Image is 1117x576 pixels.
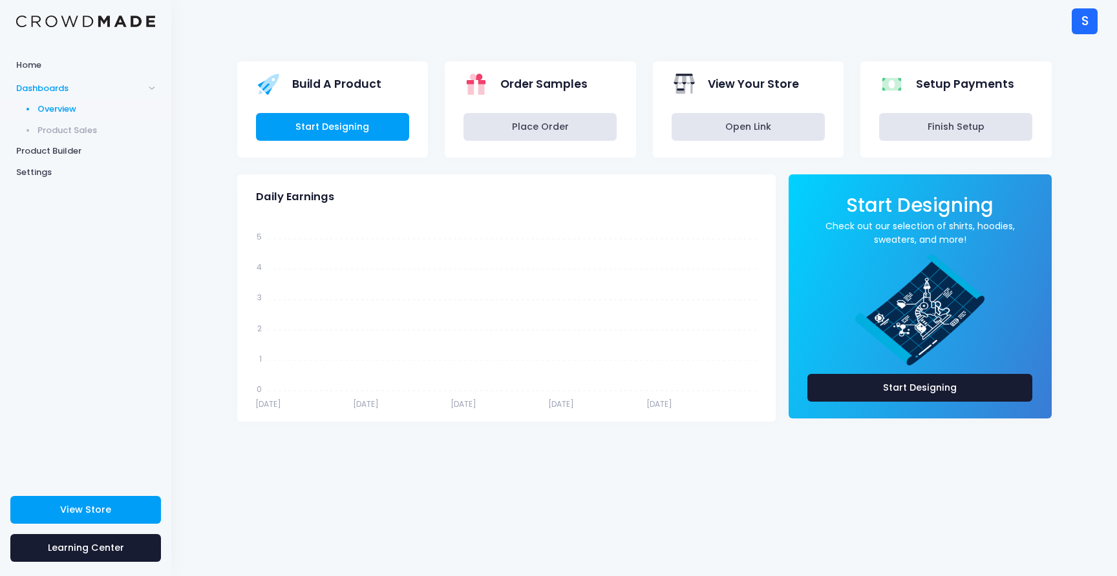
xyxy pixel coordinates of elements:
[16,15,155,28] img: Logo
[352,398,378,409] tspan: [DATE]
[708,76,799,92] span: View Your Store
[256,262,261,273] tspan: 4
[16,166,155,179] span: Settings
[257,292,261,303] tspan: 3
[292,76,381,92] span: Build A Product
[60,503,111,516] span: View Store
[256,113,409,141] a: Start Designing
[10,496,161,524] a: View Store
[500,76,588,92] span: Order Samples
[807,220,1033,247] a: Check out our selection of shirts, hoodies, sweaters, and more!
[807,374,1033,402] a: Start Designing
[16,82,144,95] span: Dashboards
[10,534,161,562] a: Learning Center
[48,541,124,554] span: Learning Center
[256,231,261,242] tspan: 5
[256,190,334,203] span: Daily Earnings
[256,383,261,394] tspan: 0
[257,322,261,333] tspan: 2
[846,203,994,215] a: Start Designing
[259,353,261,364] tspan: 1
[846,192,994,218] span: Start Designing
[672,113,825,141] a: Open Link
[879,113,1032,141] a: Finish Setup
[548,398,574,409] tspan: [DATE]
[916,76,1014,92] span: Setup Payments
[1072,8,1098,34] div: S
[37,103,156,116] span: Overview
[646,398,672,409] tspan: [DATE]
[16,145,155,158] span: Product Builder
[255,398,281,409] tspan: [DATE]
[16,59,155,72] span: Home
[451,398,476,409] tspan: [DATE]
[37,124,156,137] span: Product Sales
[463,113,617,141] a: Place Order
